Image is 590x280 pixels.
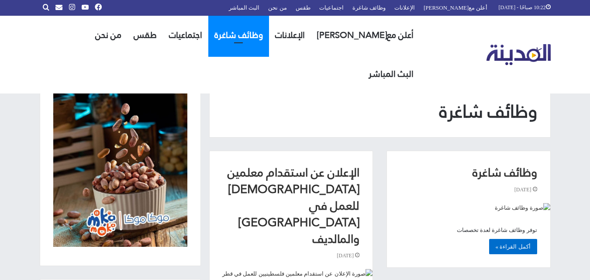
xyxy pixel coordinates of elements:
[486,44,551,66] img: تلفزيون المدينة
[400,225,537,235] p: توفر وظائف شاغرة لعدة تخصصات
[89,16,128,55] a: من نحن
[362,55,420,93] a: البث المباشر
[337,251,359,260] span: [DATE]
[387,203,550,212] a: وظائف شاغرة
[514,185,537,194] span: [DATE]
[163,16,208,55] a: اجتماعيات
[223,99,537,124] h1: وظائف شاغرة
[269,16,311,55] a: الإعلانات
[128,16,163,55] a: طقس
[228,161,359,249] a: الإعلان عن استقدام معلمين [DEMOGRAPHIC_DATA] للعمل في [GEOGRAPHIC_DATA] والمالديف
[208,16,269,55] a: وظائف شاغرة
[311,16,420,55] a: أعلن مع[PERSON_NAME]
[473,161,537,183] a: وظائف شاغرة
[489,239,537,254] a: أكمل القراءة »
[387,203,550,212] img: صورة وظائف شاغرة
